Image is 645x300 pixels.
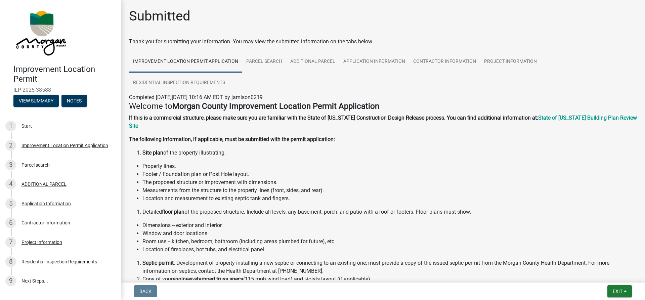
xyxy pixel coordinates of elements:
div: Parcel search [21,163,50,167]
a: Contractor Information [409,51,480,73]
div: 2 [5,140,16,151]
h4: Improvement Location Permit [13,65,116,84]
li: Dimensions -- exterior and interior. [142,221,637,229]
div: 6 [5,217,16,228]
wm-modal-confirm: Notes [61,98,87,104]
span: Completed [DATE][DATE] 10:16 AM EDT by jamison0219 [129,94,263,100]
li: Room use -- kitchen, bedroom, bathroom (including areas plumbed for future), etc. [142,238,637,246]
span: Back [139,289,152,294]
div: 7 [5,237,16,248]
strong: If this is a commercial structure, please make sure you are familiar with the State of [US_STATE]... [129,115,538,121]
strong: floor plan [162,209,184,215]
li: Property lines. [142,162,637,170]
li: . Development of property installing a new septic or connecting to an existing one, must provide ... [142,259,637,275]
li: The proposed structure or improvement with dimensions. [142,178,637,186]
li: Location of fireplaces, hot tubs, and electrical panel. [142,246,637,254]
div: Start [21,124,32,128]
div: Improvement Location Permit Application [21,143,108,148]
li: Window and door locations. [142,229,637,238]
li: of the property illustrating: [142,149,637,157]
a: Improvement Location Permit Application [129,51,242,73]
span: ILP-2025-38588 [13,87,107,93]
li: Detailed of the proposed structure. Include all levels, any basement, porch, and patio with a roo... [142,208,637,216]
div: 4 [5,179,16,189]
div: Contractor Information [21,220,70,225]
li: Copy of your (115 mph wind load) and I-joists layout (if applicable). [142,275,637,283]
button: View Summary [13,95,59,107]
div: Thank you for submitting your information. You may view the submitted information on the tabs below. [129,38,637,46]
button: Back [134,285,157,297]
a: Application Information [339,51,409,73]
a: State of [US_STATE] Building Plan Review Site [129,115,637,129]
h1: Submitted [129,8,190,24]
div: 8 [5,256,16,267]
a: Parcel search [242,51,286,73]
div: Project Information [21,240,62,245]
strong: Septic permit [142,260,174,266]
strong: Site plan [142,149,163,156]
span: Exit [613,289,622,294]
button: Notes [61,95,87,107]
div: ADDITIONAL PARCEL [21,182,67,186]
div: Residential Inspection Requirements [21,259,97,264]
div: 9 [5,275,16,286]
h4: Welcome to [129,101,637,111]
img: Morgan County, Indiana [13,7,68,57]
strong: engineer-stamped truss specs [173,276,243,282]
li: Location and measurement to existing septic tank and fingers. [142,195,637,203]
a: ADDITIONAL PARCEL [286,51,339,73]
li: Measurements from the structure to the property lines (front, sides, and rear). [142,186,637,195]
button: Exit [607,285,632,297]
wm-modal-confirm: Summary [13,98,59,104]
li: Footer / Foundation plan or Post Hole layout. [142,170,637,178]
a: Residential Inspection Requirements [129,72,229,94]
div: 5 [5,198,16,209]
a: Project Information [480,51,541,73]
strong: Morgan County Improvement Location Permit Application [172,101,379,111]
div: 1 [5,121,16,131]
div: Application Information [21,201,71,206]
strong: The following information, if applicable, must be submitted with the permit application: [129,136,335,142]
div: 3 [5,160,16,170]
